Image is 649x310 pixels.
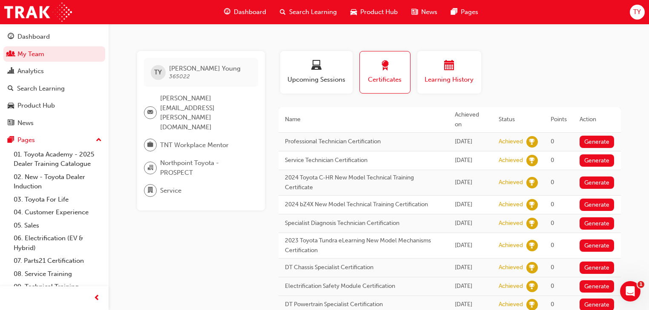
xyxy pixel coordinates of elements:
[551,301,554,308] span: 0
[10,219,105,232] a: 05. Sales
[526,262,538,273] span: learningRecordVerb_ACHIEVE-icon
[350,7,357,17] span: car-icon
[551,156,554,164] span: 0
[344,3,405,21] a: car-iconProduct Hub
[411,7,418,17] span: news-icon
[405,3,444,21] a: news-iconNews
[10,232,105,254] a: 06. Electrification (EV & Hybrid)
[10,280,105,293] a: 09. Technical Training
[417,51,481,94] button: Learning History
[96,135,102,146] span: up-icon
[8,68,14,75] span: chart-icon
[17,135,35,145] div: Pages
[280,7,286,17] span: search-icon
[448,107,492,133] th: Achieved on
[311,60,322,72] span: laptop-icon
[551,264,554,271] span: 0
[17,32,50,42] div: Dashboard
[10,254,105,267] a: 07. Parts21 Certification
[360,7,398,17] span: Product Hub
[279,107,449,133] th: Name
[455,242,472,249] span: Fri Nov 24 2023 07:47:49 GMT+1030 (Australian Central Daylight Time)
[455,301,472,308] span: Thu Jun 21 2018 23:30:00 GMT+0930 (Australian Central Standard Time)
[461,7,478,17] span: Pages
[160,158,251,177] span: Northpoint Toyota - PROSPECT
[8,33,14,41] span: guage-icon
[169,73,190,80] span: 365022
[526,177,538,188] span: learningRecordVerb_ACHIEVE-icon
[526,136,538,148] span: learningRecordVerb_ACHIEVE-icon
[499,179,523,187] div: Achieved
[8,137,14,144] span: pages-icon
[10,193,105,206] a: 03. Toyota For Life
[551,138,554,145] span: 0
[633,7,641,17] span: TY
[10,267,105,281] a: 08. Service Training
[444,3,485,21] a: pages-iconPages
[359,51,411,94] button: Certificates
[580,176,615,189] button: Generate
[455,264,472,271] span: Mon Nov 06 2023 17:04:33 GMT+1030 (Australian Central Daylight Time)
[160,186,181,196] span: Service
[424,75,475,85] span: Learning History
[8,102,14,110] span: car-icon
[10,148,105,171] a: 01. Toyota Academy - 2025 Dealer Training Catalogue
[160,94,251,132] span: [PERSON_NAME][EMAIL_ADDRESS][PERSON_NAME][DOMAIN_NAME]
[8,85,14,93] span: search-icon
[526,281,538,292] span: learningRecordVerb_ACHIEVE-icon
[573,107,621,133] th: Action
[279,170,449,196] td: 2024 Toyota C-HR New Model Technical Training Certificate
[551,219,554,227] span: 0
[8,51,14,58] span: people-icon
[4,3,72,22] img: Trak
[3,132,105,148] button: Pages
[279,277,449,296] td: Electrification Safety Module Certification
[580,217,615,230] button: Generate
[234,7,266,17] span: Dashboard
[551,201,554,208] span: 0
[526,218,538,229] span: learningRecordVerb_ACHIEVE-icon
[94,293,100,304] span: prev-icon
[455,156,472,164] span: Tue Jun 25 2024 07:51:26 GMT+0930 (Australian Central Standard Time)
[3,115,105,131] a: News
[580,239,615,252] button: Generate
[160,140,229,150] span: TNT Workplace Mentor
[147,162,153,173] span: organisation-icon
[499,282,523,290] div: Achieved
[499,138,523,146] div: Achieved
[526,240,538,251] span: learningRecordVerb_ACHIEVE-icon
[455,219,472,227] span: Tue Jan 09 2024 07:37:56 GMT+1030 (Australian Central Daylight Time)
[638,281,644,288] span: 1
[580,136,615,148] button: Generate
[551,282,554,290] span: 0
[3,98,105,114] a: Product Hub
[147,139,153,151] span: briefcase-icon
[154,68,162,77] span: TY
[526,199,538,210] span: learningRecordVerb_ACHIEVE-icon
[580,154,615,167] button: Generate
[526,155,538,166] span: learningRecordVerb_ACHIEVE-icon
[279,233,449,259] td: 2023 Toyota Tundra eLearning New Model Mechanisms Certification
[3,27,105,132] button: DashboardMy TeamAnalyticsSearch LearningProduct HubNews
[279,196,449,214] td: 2024 bZ4X New Model Technical Training Certification
[287,75,346,85] span: Upcoming Sessions
[10,171,105,193] a: 02. New - Toyota Dealer Induction
[380,60,390,72] span: award-icon
[17,84,65,94] div: Search Learning
[499,219,523,228] div: Achieved
[551,242,554,249] span: 0
[499,201,523,209] div: Achieved
[492,107,544,133] th: Status
[3,81,105,97] a: Search Learning
[8,119,14,127] span: news-icon
[580,280,615,293] button: Generate
[366,75,404,85] span: Certificates
[10,206,105,219] a: 04. Customer Experience
[273,3,344,21] a: search-iconSearch Learning
[444,60,454,72] span: calendar-icon
[499,156,523,165] div: Achieved
[217,3,273,21] a: guage-iconDashboard
[224,7,230,17] span: guage-icon
[499,301,523,309] div: Achieved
